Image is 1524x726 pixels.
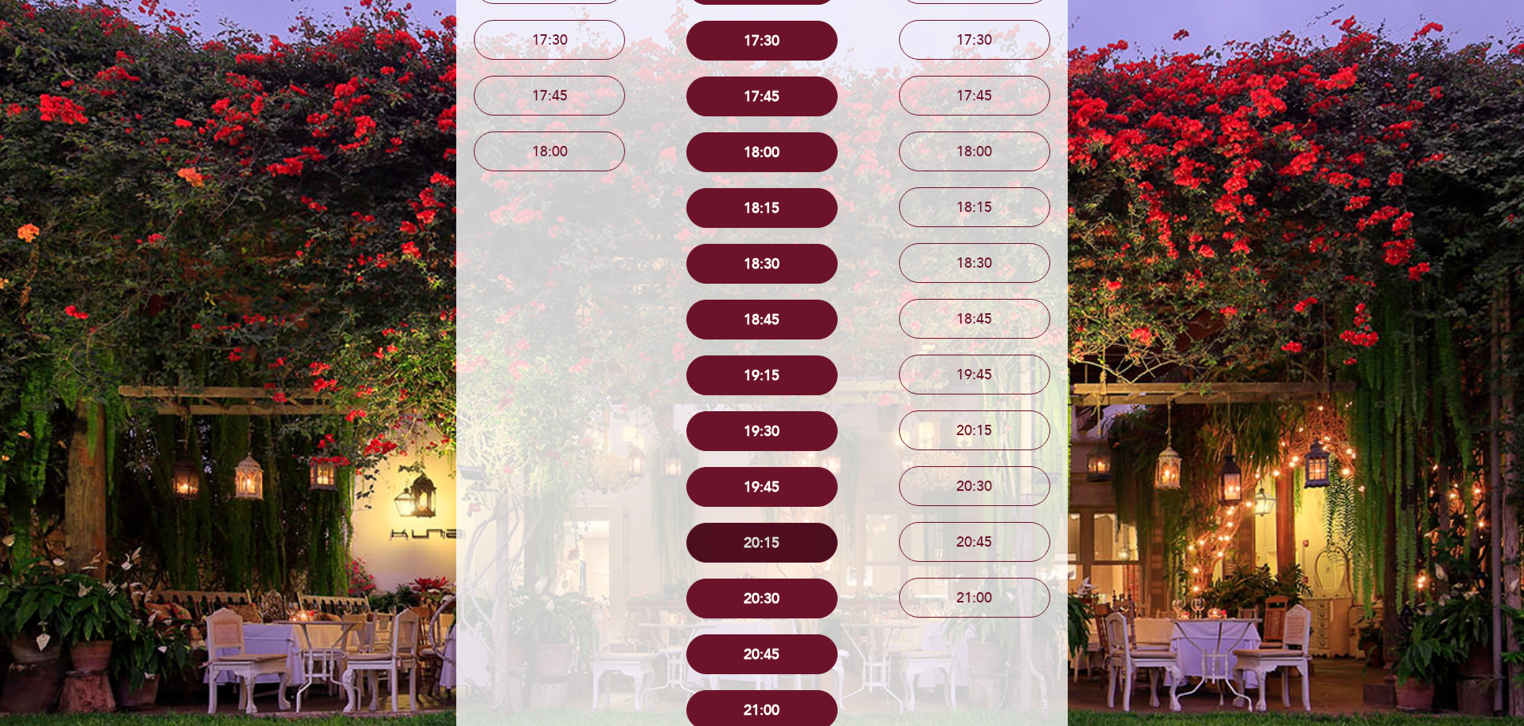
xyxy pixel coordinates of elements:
[899,76,1050,116] button: 17:45
[686,77,838,116] button: 17:45
[899,131,1050,171] button: 18:00
[686,300,838,339] button: 18:45
[686,355,838,395] button: 19:15
[686,634,838,674] button: 20:45
[686,188,838,228] button: 18:15
[899,578,1050,618] button: 21:00
[899,355,1050,394] button: 19:45
[686,579,838,618] button: 20:30
[899,187,1050,227] button: 18:15
[686,244,838,284] button: 18:30
[474,20,625,60] button: 17:30
[474,76,625,116] button: 17:45
[686,411,838,451] button: 19:30
[899,410,1050,450] button: 20:15
[686,523,838,563] button: 20:15
[899,20,1050,60] button: 17:30
[899,243,1050,283] button: 18:30
[686,21,838,61] button: 17:30
[686,467,838,507] button: 19:45
[686,132,838,172] button: 18:00
[899,299,1050,339] button: 18:45
[899,522,1050,562] button: 20:45
[474,131,625,171] button: 18:00
[899,466,1050,506] button: 20:30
